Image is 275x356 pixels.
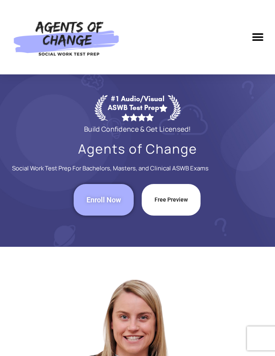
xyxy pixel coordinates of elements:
[86,197,121,203] span: Enroll Now
[74,184,134,216] a: Enroll Now
[142,184,201,216] a: Free Preview
[155,197,188,203] span: Free Preview
[249,28,267,46] div: Menu Toggle
[108,94,168,121] div: #1 Audio/Visual ASWB Test Prep
[12,164,209,172] p: Social Work Test Prep For Bachelors, Masters, and Clinical ASWB Exams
